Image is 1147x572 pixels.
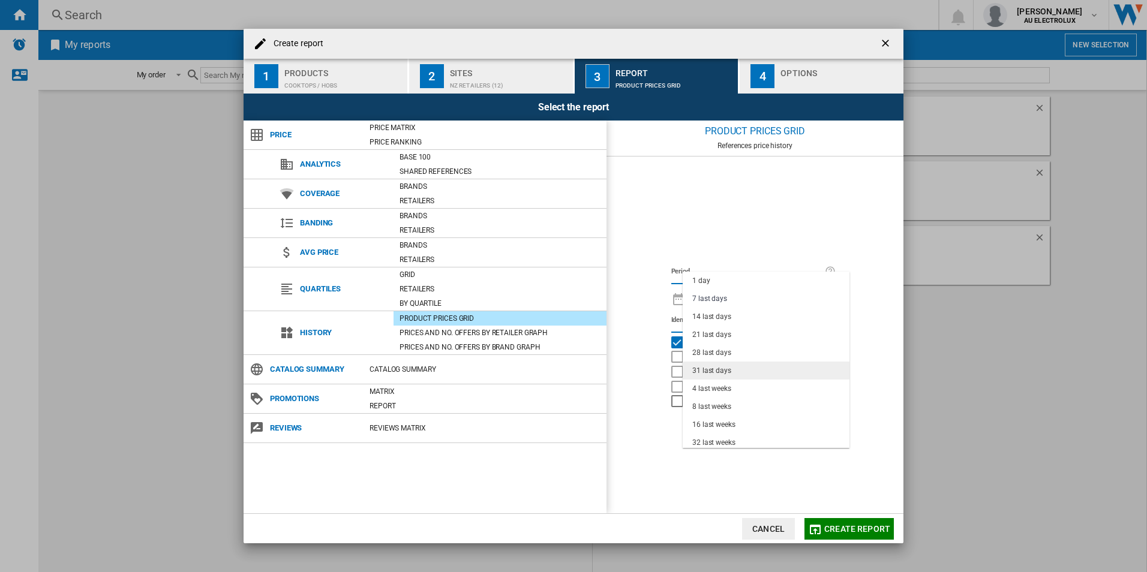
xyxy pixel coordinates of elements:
div: 32 last weeks [692,438,735,448]
div: 31 last days [692,366,731,376]
div: 8 last weeks [692,402,731,412]
div: 4 last weeks [692,384,731,394]
div: 21 last days [692,330,731,340]
div: 7 last days [692,294,727,304]
div: 28 last days [692,348,731,358]
div: 1 day [692,276,710,286]
div: 14 last days [692,312,731,322]
div: 16 last weeks [692,420,735,430]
